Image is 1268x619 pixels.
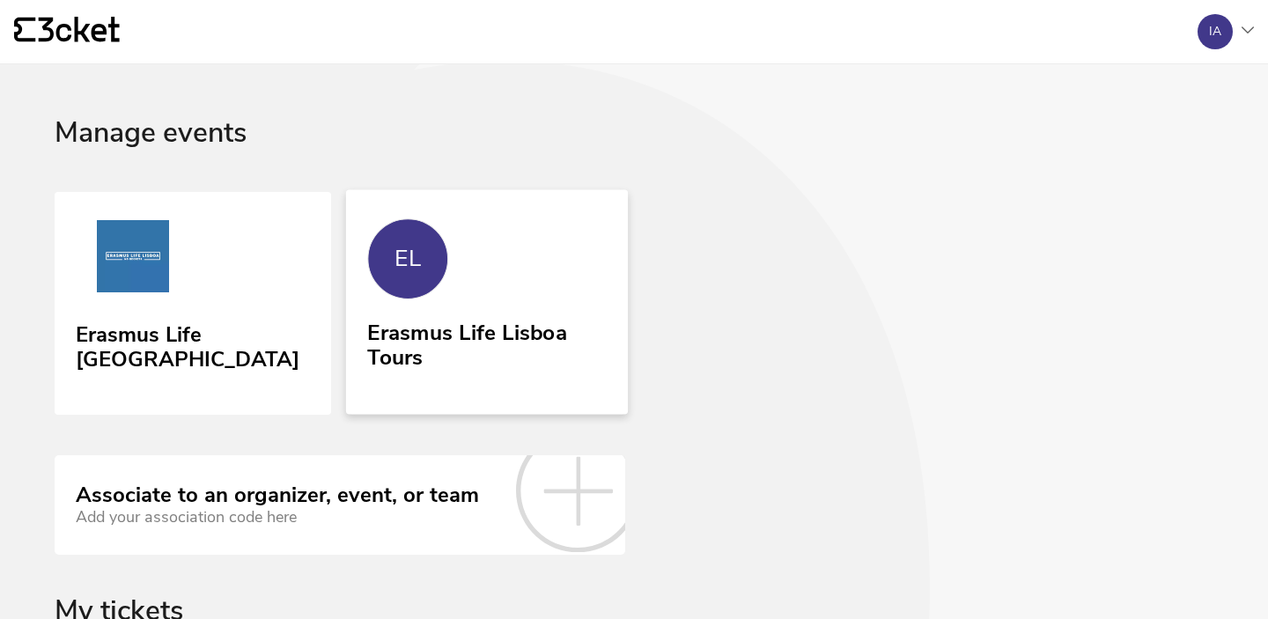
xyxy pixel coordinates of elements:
g: {' '} [14,18,35,42]
div: EL [394,246,421,272]
div: Manage events [55,117,1213,192]
div: Erasmus Life [GEOGRAPHIC_DATA] [76,316,310,372]
img: Erasmus Life Lisboa [76,220,190,299]
div: Erasmus Life Lisboa Tours [367,313,606,370]
a: {' '} [14,17,120,47]
div: Associate to an organizer, event, or team [76,483,479,508]
div: IA [1209,25,1221,39]
a: EL Erasmus Life Lisboa Tours [346,189,628,414]
a: Erasmus Life Lisboa Erasmus Life [GEOGRAPHIC_DATA] [55,192,331,416]
a: Associate to an organizer, event, or team Add your association code here [55,455,625,554]
div: Add your association code here [76,508,479,527]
